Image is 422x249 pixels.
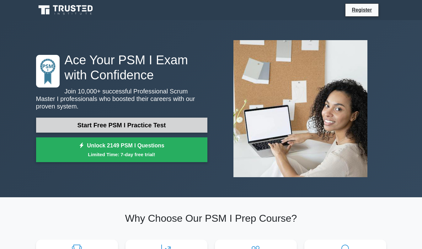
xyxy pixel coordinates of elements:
a: Start Free PSM I Practice Test [36,118,207,133]
p: Join 10,000+ successful Professional Scrum Master I professionals who boosted their careers with ... [36,87,207,110]
h1: Ace Your PSM I Exam with Confidence [36,52,207,82]
h2: Why Choose Our PSM I Prep Course? [36,212,386,224]
small: Limited Time: 7-day free trial! [44,151,200,158]
a: Unlock 2149 PSM I QuestionsLimited Time: 7-day free trial! [36,137,207,162]
a: Register [348,6,376,14]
